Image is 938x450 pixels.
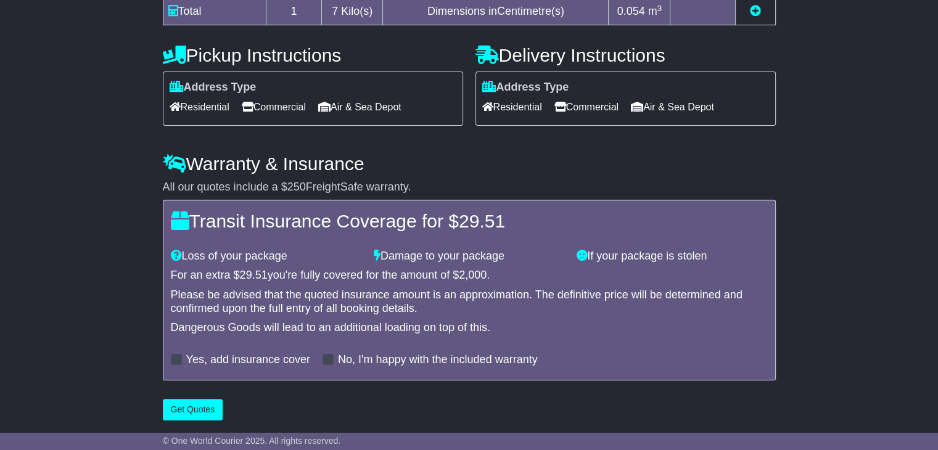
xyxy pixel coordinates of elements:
[459,211,505,231] span: 29.51
[482,81,569,94] label: Address Type
[163,45,463,65] h4: Pickup Instructions
[482,97,542,117] span: Residential
[171,269,768,282] div: For an extra $ you're fully covered for the amount of $ .
[163,181,776,194] div: All our quotes include a $ FreightSafe warranty.
[170,81,257,94] label: Address Type
[287,181,306,193] span: 250
[242,97,306,117] span: Commercial
[617,5,645,17] span: 0.054
[750,5,761,17] a: Add new item
[554,97,619,117] span: Commercial
[171,211,768,231] h4: Transit Insurance Coverage for $
[318,97,401,117] span: Air & Sea Depot
[368,250,570,263] div: Damage to your package
[631,97,714,117] span: Air & Sea Depot
[163,399,223,420] button: Get Quotes
[570,250,773,263] div: If your package is stolen
[171,321,768,335] div: Dangerous Goods will lead to an additional loading on top of this.
[163,153,776,174] h4: Warranty & Insurance
[186,353,310,367] label: Yes, add insurance cover
[648,5,662,17] span: m
[163,436,341,446] span: © One World Courier 2025. All rights reserved.
[332,5,338,17] span: 7
[657,4,662,13] sup: 3
[475,45,776,65] h4: Delivery Instructions
[170,97,229,117] span: Residential
[171,288,768,315] div: Please be advised that the quoted insurance amount is an approximation. The definitive price will...
[240,269,268,281] span: 29.51
[459,269,487,281] span: 2,000
[338,353,538,367] label: No, I'm happy with the included warranty
[165,250,368,263] div: Loss of your package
